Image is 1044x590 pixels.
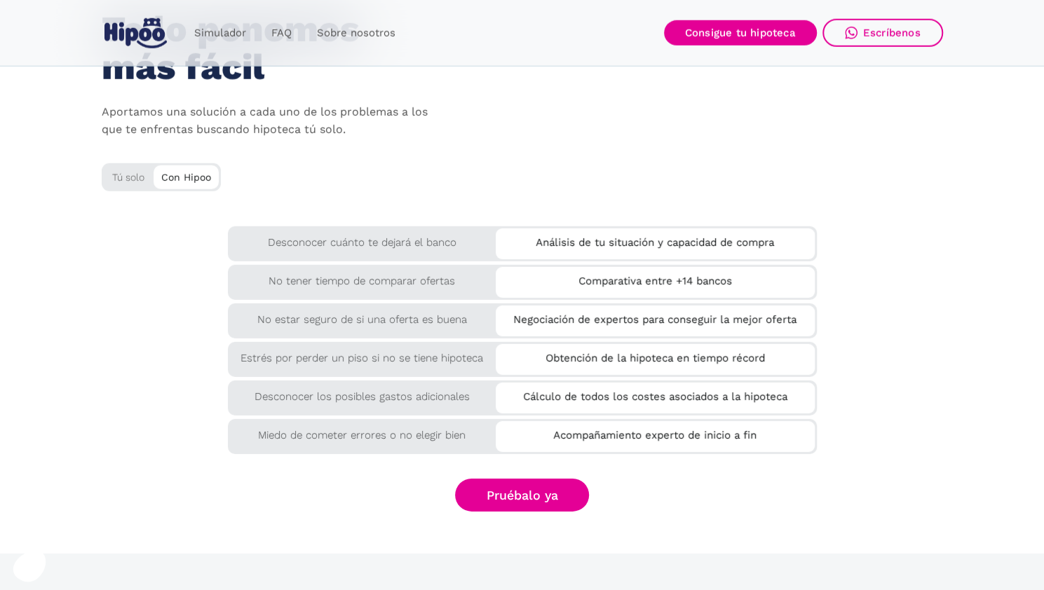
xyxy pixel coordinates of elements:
[664,20,817,46] a: Consigue tu hipoteca
[863,27,921,39] div: Escríbenos
[228,303,496,329] div: No estar seguro de si una oferta es buena
[496,344,815,367] div: Obtención de la hipoteca en tiempo récord
[228,265,496,290] div: No tener tiempo de comparar ofertas
[496,228,815,252] div: Análisis de tu situación y capacidad de compra
[102,13,170,54] a: home
[102,11,425,86] h2: Te lo ponemos más fácil
[228,342,496,367] div: Estrés por perder un piso si no se tiene hipoteca
[496,267,815,290] div: Comparativa entre +14 bancos
[102,163,221,186] div: Tú solo
[228,419,496,444] div: Miedo de cometer errores o no elegir bien
[228,380,496,406] div: Desconocer los posibles gastos adicionales
[496,306,815,329] div: Negociación de expertos para conseguir la mejor oferta
[304,20,408,47] a: Sobre nosotros
[102,104,438,139] p: Aportamos una solución a cada uno de los problemas a los que te enfrentas buscando hipoteca tú solo.
[259,20,304,47] a: FAQ
[455,479,590,512] a: Pruébalo ya
[228,226,496,252] div: Desconocer cuánto te dejará el banco
[496,383,815,406] div: Cálculo de todos los costes asociados a la hipoteca
[496,421,815,444] div: Acompañamiento experto de inicio a fin
[822,19,943,47] a: Escríbenos
[154,165,219,186] div: Con Hipoo
[182,20,259,47] a: Simulador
